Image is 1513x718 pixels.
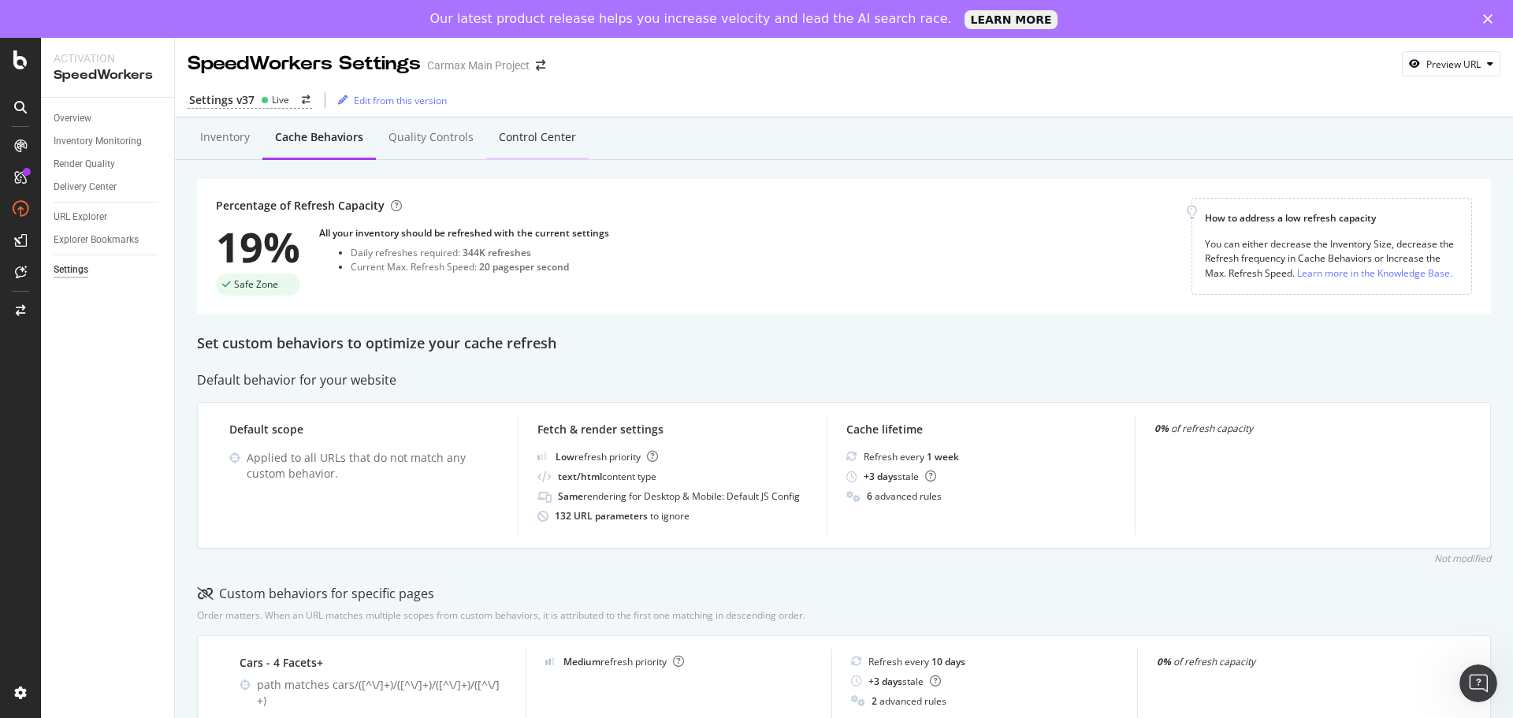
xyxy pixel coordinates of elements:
[1154,422,1169,435] strong: 0%
[189,92,255,108] div: Settings v37
[54,156,163,173] a: Render Quality
[54,50,162,66] div: Activation
[536,60,545,71] div: arrow-right-arrow-left
[868,655,965,668] div: Refresh every
[216,198,402,214] div: Percentage of Refresh Capacity
[931,655,965,668] b: 10 days
[1205,211,1459,225] div: How to address a low refresh capacity
[537,422,807,437] div: Fetch & render settings
[54,209,163,225] a: URL Explorer
[54,133,142,150] div: Inventory Monitoring
[563,655,684,668] div: refresh priority
[868,675,902,688] b: + 3 days
[558,470,602,483] b: text/html
[54,110,163,127] a: Overview
[197,585,434,603] div: Custom behaviors for specific pages
[54,133,163,150] a: Inventory Monitoring
[54,232,139,248] div: Explorer Bookmarks
[1483,14,1499,24] div: Close
[868,675,941,688] div: stale
[54,179,163,195] a: Delivery Center
[555,509,690,523] div: to ignore
[354,94,447,107] div: Edit from this version
[563,655,600,668] b: Medium
[197,371,1491,389] div: Default behavior for your website
[1154,422,1424,435] div: of refresh capacity
[872,694,877,708] b: 2
[332,87,447,113] button: Edit from this version
[351,260,609,273] div: Current Max. Refresh Speed:
[247,450,499,482] div: Applied to all URLs that do not match any custom behavior.
[388,129,474,145] div: Quality Controls
[1297,265,1452,281] a: Learn more in the Knowledge Base.
[275,129,363,145] div: Cache behaviors
[556,450,574,463] b: Low
[864,470,898,483] b: + 3 days
[430,11,952,27] div: Our latest product release helps you increase velocity and lead the AI search race.
[1434,552,1491,565] div: Not modified
[54,262,163,278] a: Settings
[1402,51,1500,76] button: Preview URL
[558,489,800,503] div: rendering for Desktop & Mobile: Default JS Config
[427,58,530,73] div: Carmax Main Project
[1157,655,1424,668] div: of refresh capacity
[1205,237,1459,281] div: You can either decrease the Inventory Size, decrease the Refresh frequency in Cache Behaviors or ...
[200,129,250,145] div: Inventory
[864,470,936,483] div: stale
[272,93,289,106] div: Live
[188,50,421,77] div: SpeedWorkers Settings
[197,333,1491,354] div: Set custom behaviors to optimize your cache refresh
[216,273,300,296] div: success label
[864,450,959,463] div: Refresh every
[54,110,91,127] div: Overview
[558,470,656,483] div: content type
[54,179,117,195] div: Delivery Center
[54,262,88,278] div: Settings
[216,226,300,267] div: 19%
[846,422,1116,437] div: Cache lifetime
[872,694,946,708] div: advanced rules
[555,509,650,523] b: 132 URL parameters
[927,450,959,463] b: 1 week
[463,246,531,259] div: 344K refreshes
[240,655,507,671] div: Cars - 4 Facets+
[545,657,555,665] img: j32suk7ufU7viAAAAAElFTkSuQmCC
[867,489,942,503] div: advanced rules
[302,95,310,105] div: arrow-right-arrow-left
[229,422,499,437] div: Default scope
[965,10,1058,29] a: LEARN MORE
[558,489,583,503] b: Same
[1157,655,1171,668] strong: 0%
[537,452,547,460] img: Yo1DZTjnOBfEZTkXj00cav03WZSR3qnEnDcAAAAASUVORK5CYII=
[54,66,162,84] div: SpeedWorkers
[197,608,805,622] div: Order matters. When an URL matches multiple scopes from custom behaviors, it is attributed to the...
[257,677,507,709] div: path matches cars/([^\/]+)/([^\/]+)/([^\/]+)/([^\/]+)
[234,280,278,289] span: Safe Zone
[54,156,115,173] div: Render Quality
[1459,664,1497,702] iframe: Intercom live chat
[499,129,576,145] div: Control Center
[351,246,609,259] div: Daily refreshes required:
[867,489,872,503] b: 6
[319,226,609,240] div: All your inventory should be refreshed with the current settings
[479,260,569,273] div: 20 pages per second
[54,232,163,248] a: Explorer Bookmarks
[54,209,107,225] div: URL Explorer
[556,450,658,463] div: refresh priority
[1426,58,1481,71] div: Preview URL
